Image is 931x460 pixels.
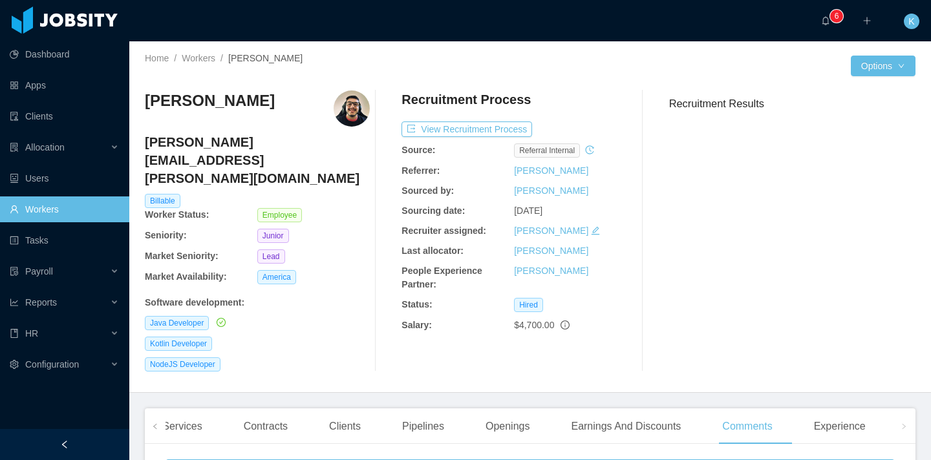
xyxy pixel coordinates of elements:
[257,229,289,243] span: Junior
[145,90,275,111] h3: [PERSON_NAME]
[475,408,540,444] div: Openings
[152,423,158,430] i: icon: left
[514,225,588,236] a: [PERSON_NAME]
[514,165,588,176] a: [PERSON_NAME]
[585,145,594,154] i: icon: history
[10,360,19,369] i: icon: setting
[835,10,839,23] p: 6
[145,209,209,220] b: Worker Status:
[401,165,440,176] b: Referrer:
[10,227,119,253] a: icon: profileTasks
[10,72,119,98] a: icon: appstoreApps
[220,53,223,63] span: /
[401,145,435,155] b: Source:
[908,14,914,29] span: K
[25,266,53,277] span: Payroll
[851,56,915,76] button: Optionsicon: down
[392,408,455,444] div: Pipelines
[401,90,531,109] h4: Recruitment Process
[257,270,296,284] span: America
[257,208,302,222] span: Employee
[145,297,244,308] b: Software development :
[561,320,570,329] span: info-circle
[401,320,432,330] b: Salary:
[514,246,588,256] a: [PERSON_NAME]
[401,246,464,256] b: Last allocator:
[10,41,119,67] a: icon: pie-chartDashboard
[830,10,843,23] sup: 6
[10,196,119,222] a: icon: userWorkers
[145,316,209,330] span: Java Developer
[145,133,370,187] h4: [PERSON_NAME][EMAIL_ADDRESS][PERSON_NAME][DOMAIN_NAME]
[591,226,600,235] i: icon: edit
[182,53,215,63] a: Workers
[334,90,370,127] img: 33d77720-7f42-11ea-9f3a-c9e05dbcf355_664f8008c6673-400w.png
[712,408,782,444] div: Comments
[10,329,19,338] i: icon: book
[401,121,532,137] button: icon: exportView Recruitment Process
[145,271,227,282] b: Market Availability:
[214,317,226,328] a: icon: check-circle
[401,266,482,289] b: People Experience Partner:
[804,408,876,444] div: Experience
[401,225,486,236] b: Recruiter assigned:
[10,143,19,152] i: icon: solution
[10,267,19,276] i: icon: file-protect
[145,53,169,63] a: Home
[257,249,285,264] span: Lead
[25,297,57,308] span: Reports
[152,408,212,444] div: Services
[514,143,580,158] span: Referral internal
[401,205,465,216] b: Sourcing date:
[10,165,119,191] a: icon: robotUsers
[145,230,187,240] b: Seniority:
[233,408,298,444] div: Contracts
[561,408,691,444] div: Earnings And Discounts
[25,328,38,339] span: HR
[514,298,543,312] span: Hired
[862,16,872,25] i: icon: plus
[217,318,226,327] i: icon: check-circle
[10,103,119,129] a: icon: auditClients
[145,251,219,261] b: Market Seniority:
[145,357,220,371] span: NodeJS Developer
[514,205,542,216] span: [DATE]
[514,266,588,276] a: [PERSON_NAME]
[821,16,830,25] i: icon: bell
[401,185,454,196] b: Sourced by:
[145,194,180,208] span: Billable
[228,53,303,63] span: [PERSON_NAME]
[174,53,177,63] span: /
[514,320,554,330] span: $4,700.00
[145,337,212,351] span: Kotlin Developer
[319,408,371,444] div: Clients
[401,124,532,134] a: icon: exportView Recruitment Process
[10,298,19,307] i: icon: line-chart
[669,96,915,112] h3: Recruitment Results
[25,142,65,152] span: Allocation
[25,359,79,370] span: Configuration
[401,299,432,309] b: Status:
[901,423,907,430] i: icon: right
[514,185,588,196] a: [PERSON_NAME]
